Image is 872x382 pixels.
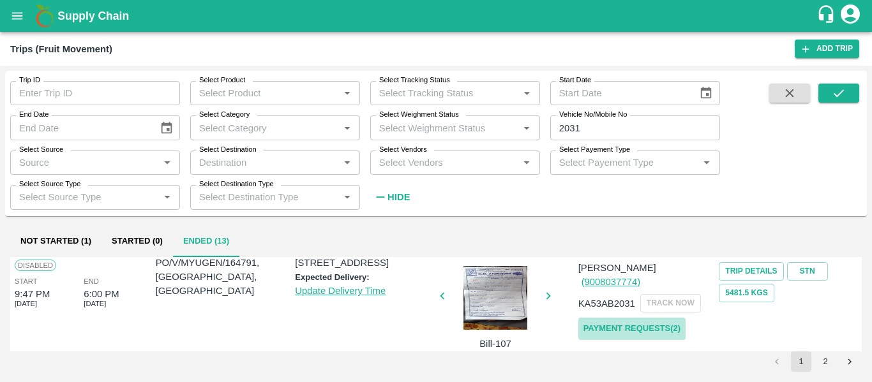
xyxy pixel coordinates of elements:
button: Go to page 2 [815,351,836,372]
label: Select Source Type [19,179,80,189]
span: [DATE] [15,298,37,309]
label: Select Payement Type [559,145,630,155]
button: Open [518,85,535,101]
label: Select Destination [199,145,257,155]
label: Select Category [199,110,250,120]
input: Select Source Type [14,189,155,205]
button: Ended (13) [173,226,239,257]
span: Disabled [15,260,56,271]
button: open drawer [3,1,32,31]
button: Hide [370,186,414,208]
a: Update Delivery Time [295,286,386,296]
p: Bill-107 [447,337,543,351]
label: Select Weighment Status [379,110,459,120]
button: Go to next page [839,351,860,372]
input: Select Tracking Status [374,85,499,101]
a: (9008037774) [582,277,640,287]
span: [PERSON_NAME] [578,263,656,273]
span: [DATE] [84,298,106,309]
input: Select Destination Type [194,189,335,205]
label: Trip ID [19,75,40,85]
input: Destination [194,154,335,171]
input: Select Weighment Status [374,119,499,136]
a: STN [787,262,828,281]
input: Source [14,154,155,171]
input: End Date [10,115,149,140]
label: Select Source [19,145,63,155]
label: End Date [19,110,49,120]
button: Open [518,120,535,136]
input: Select Payement Type [554,154,679,171]
button: Open [159,189,176,205]
a: Trip Details [719,262,783,281]
button: Open [339,154,356,171]
label: Select Tracking Status [379,75,450,85]
p: [STREET_ADDRESS] [295,256,435,270]
a: Add Trip [795,40,859,58]
button: Not Started (1) [10,226,101,257]
button: Choose date [694,81,718,105]
span: End [84,275,99,287]
button: Open [339,120,356,136]
input: Select Product [194,85,335,101]
a: Payment Requests(2) [578,318,686,340]
a: Supply Chain [57,7,816,25]
label: Start Date [559,75,591,85]
button: Started (0) [101,226,173,257]
button: Open [339,85,356,101]
img: logo [32,3,57,29]
button: Open [698,154,715,171]
label: Vehicle No/Mobile No [559,110,627,120]
b: Supply Chain [57,10,129,22]
strong: Hide [387,192,410,202]
button: Open [518,154,535,171]
div: account of current user [839,3,862,29]
div: 9:47 PM [15,287,50,301]
button: 5481.5 Kgs [719,284,774,302]
p: KA53AB2031 [578,297,635,311]
label: Select Vendors [379,145,427,155]
input: Enter Trip ID [10,81,180,105]
input: Select Category [194,119,335,136]
button: Open [339,189,356,205]
label: Select Product [199,75,245,85]
input: Select Vendors [374,154,515,171]
nav: pagination navigation [765,351,862,372]
span: Start [15,275,37,287]
button: Open [159,154,176,171]
label: Expected Delivery: [295,272,369,282]
div: Trips (Fruit Movement) [10,41,112,57]
p: PO/V/MYUGEN/164791, [GEOGRAPHIC_DATA], [GEOGRAPHIC_DATA] [156,256,296,298]
div: customer-support [816,4,839,27]
input: Enter Vehicle No/Mobile No [550,115,720,140]
input: Start Date [550,81,689,105]
label: Select Destination Type [199,179,274,189]
button: page 1 [791,351,811,372]
button: Choose date [154,116,179,140]
div: 6:00 PM [84,287,119,301]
